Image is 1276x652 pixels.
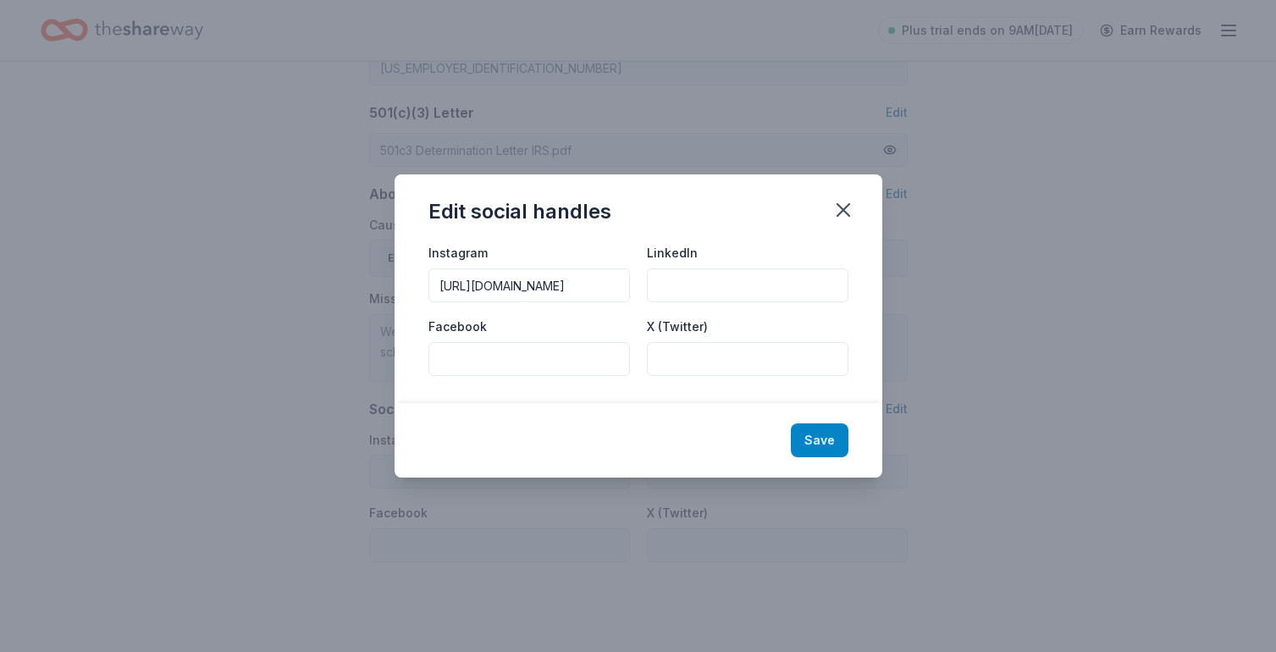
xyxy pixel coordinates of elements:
[791,423,848,457] button: Save
[428,318,487,335] label: Facebook
[428,198,611,225] div: Edit social handles
[647,318,708,335] label: X (Twitter)
[428,245,488,262] label: Instagram
[647,245,698,262] label: LinkedIn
